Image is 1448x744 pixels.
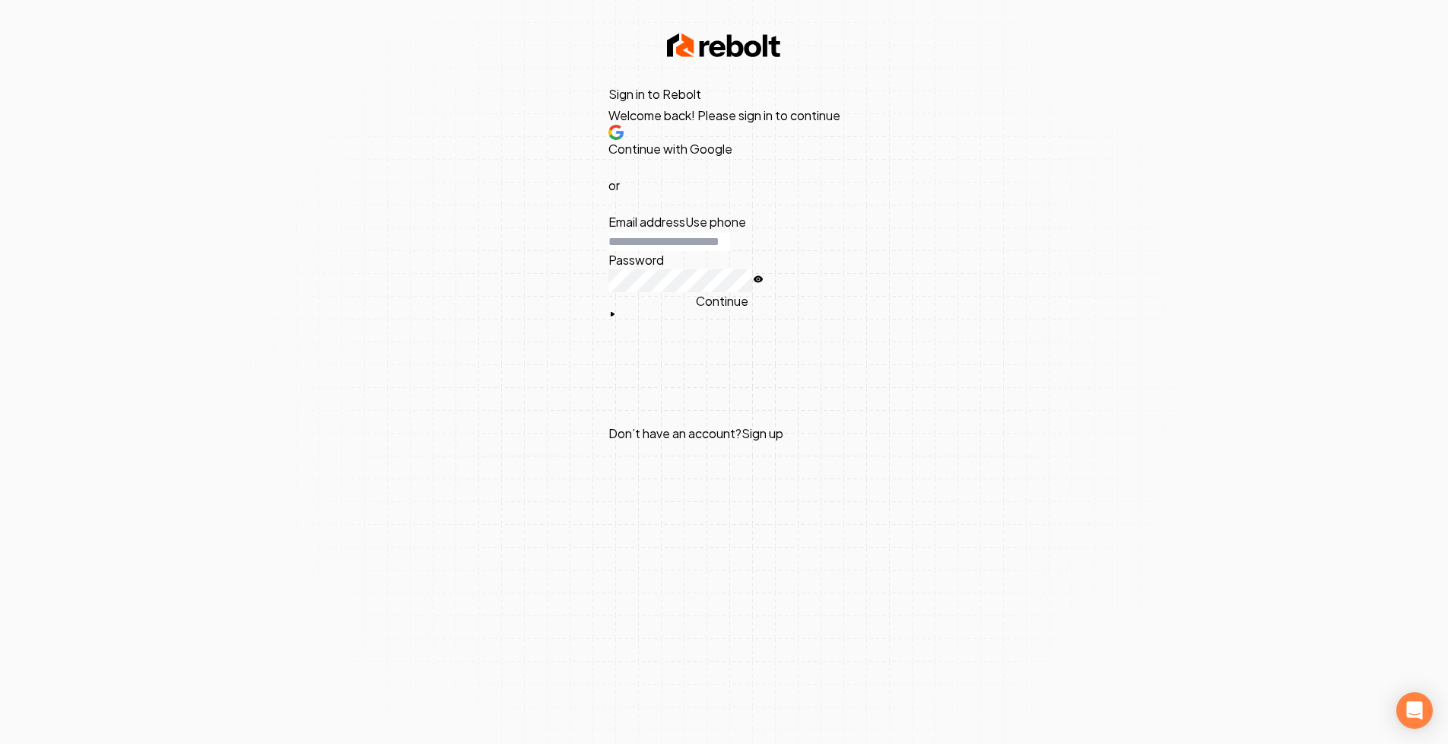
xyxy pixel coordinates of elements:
button: Sign in with GoogleContinue with Google [608,125,732,158]
label: Password [608,252,664,268]
p: Welcome back! Please sign in to continue [608,107,840,125]
span: Continue [608,293,837,424]
h1: Sign in to Rebolt [608,85,840,103]
div: Open Intercom Messenger [1396,692,1433,729]
img: Rebolt Logo [667,30,781,61]
span: Continue with Google [608,141,732,157]
label: Email address [608,214,685,230]
button: Show password [752,273,764,285]
span: Don’t have an account? [608,425,741,441]
a: Use phone [685,214,746,230]
p: or [608,176,840,195]
button: Continue [608,292,837,424]
img: Sign in with Google [608,125,624,140]
a: Sign up [741,425,783,441]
